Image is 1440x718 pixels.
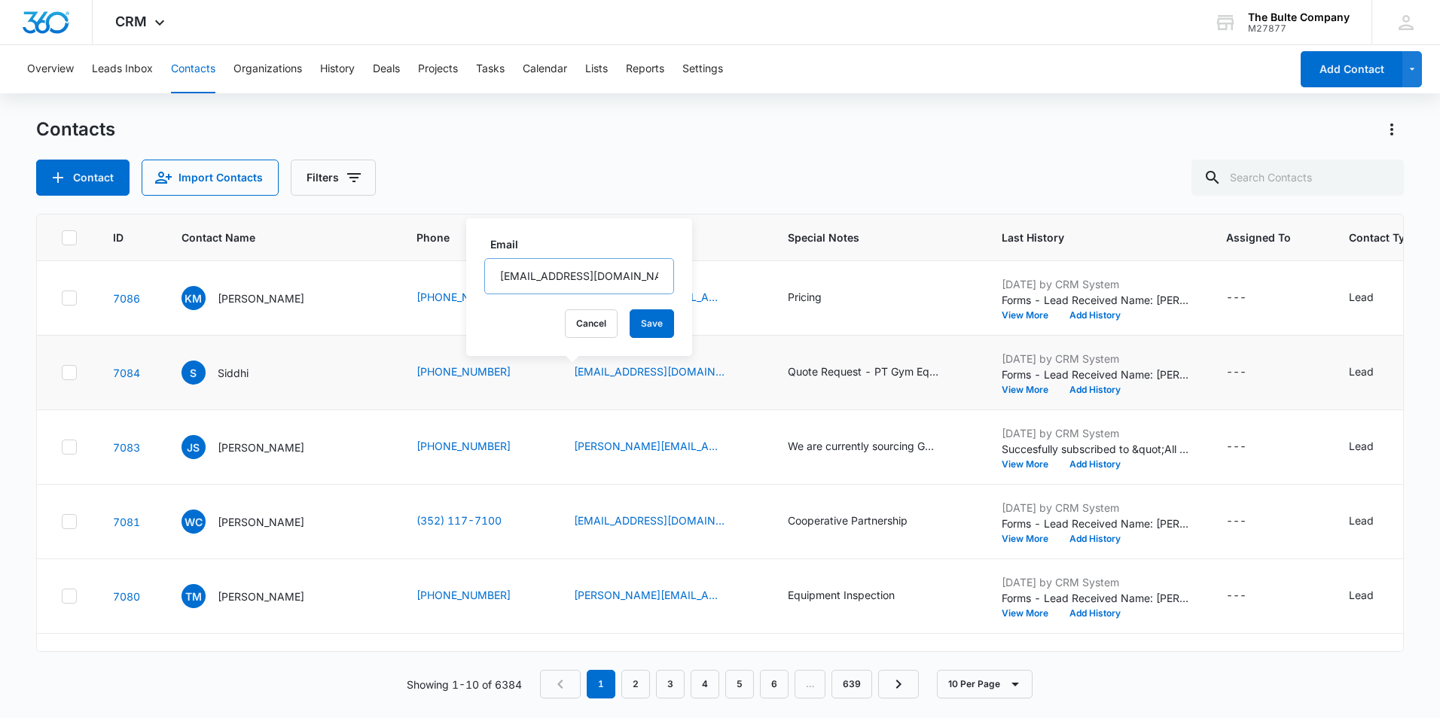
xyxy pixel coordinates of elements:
[416,513,529,531] div: Phone - 13521177100 - Select to Edit Field
[788,587,895,603] div: Equipment Inspection
[1002,590,1190,606] p: Forms - Lead Received Name: [PERSON_NAME] Email: [PERSON_NAME][EMAIL_ADDRESS][DOMAIN_NAME] Phone:...
[416,364,511,379] a: [PHONE_NUMBER]
[1349,289,1401,307] div: Contact Type - Lead - Select to Edit Field
[416,289,511,305] a: [PHONE_NUMBER]
[182,286,206,310] span: KM
[574,587,725,603] a: [PERSON_NAME][EMAIL_ADDRESS][DOMAIN_NAME]
[1002,649,1190,665] p: [DATE] by [PERSON_NAME]
[760,670,789,698] a: Page 6
[1349,513,1401,531] div: Contact Type - Lead - Select to Edit Field
[1301,51,1402,87] button: Add Contact
[416,364,538,382] div: Phone - (512) 518-0190 - Select to Edit Field
[1002,460,1059,469] button: View More
[1002,311,1059,320] button: View More
[656,670,685,698] a: Page 3
[115,14,147,29] span: CRM
[1191,160,1404,196] input: Search Contacts
[1248,23,1350,34] div: account id
[1226,438,1246,456] div: ---
[1059,385,1131,394] button: Add History
[113,590,140,603] a: Navigate to contact details page for Tom Martella
[1349,230,1417,245] span: Contact Type
[320,45,355,93] button: History
[218,291,304,306] p: [PERSON_NAME]
[182,361,206,385] span: S
[630,309,674,338] button: Save
[565,309,618,338] button: Cancel
[182,286,331,310] div: Contact Name - Kevin Murphy - Select to Edit Field
[1002,609,1059,618] button: View More
[1349,364,1401,382] div: Contact Type - Lead - Select to Edit Field
[1226,364,1246,382] div: ---
[1002,292,1190,308] p: Forms - Lead Received Name: [PERSON_NAME] Email: [PERSON_NAME][EMAIL_ADDRESS][DOMAIN_NAME] Phone:...
[182,230,358,245] span: Contact Name
[1226,587,1246,605] div: ---
[1002,574,1190,590] p: [DATE] by CRM System
[788,438,938,454] div: We are currently sourcing GYM Wall Pads
[1349,364,1374,379] div: Lead
[878,670,919,698] a: Next Page
[788,289,822,305] div: Pricing
[1226,438,1274,456] div: Assigned To - - Select to Edit Field
[218,440,304,455] p: [PERSON_NAME]
[1226,587,1274,605] div: Assigned To - - Select to Edit Field
[1349,587,1401,605] div: Contact Type - Lead - Select to Edit Field
[182,435,331,459] div: Contact Name - Juan Soto - Select to Edit Field
[113,516,140,528] a: Navigate to contact details page for Wang Chunhua
[587,670,615,698] em: 1
[1002,534,1059,543] button: View More
[1349,438,1374,454] div: Lead
[416,438,538,456] div: Phone - (630) 299-9735 - Select to Edit Field
[1002,516,1190,531] p: Forms - Lead Received Name: [PERSON_NAME] Email: [EMAIL_ADDRESS][DOMAIN_NAME] Phone: [PHONE_NUMBE...
[1002,441,1190,457] p: Succesfully subscribed to &quot;All Contacts&quot;.
[113,230,124,245] span: ID
[788,438,966,456] div: Special Notes - We are currently sourcing GYM Wall Pads - Select to Edit Field
[233,45,302,93] button: Organizations
[1349,438,1401,456] div: Contact Type - Lead - Select to Edit Field
[574,364,752,382] div: Email - siddhi@3tbg.com - Select to Edit Field
[1349,587,1374,603] div: Lead
[171,45,215,93] button: Contacts
[36,160,130,196] button: Add Contact
[182,361,276,385] div: Contact Name - Siddhi - Select to Edit Field
[416,438,511,454] a: [PHONE_NUMBER]
[574,513,752,531] div: Email - changsensport@163.com - Select to Edit Field
[291,160,376,196] button: Filters
[1059,609,1131,618] button: Add History
[574,438,725,454] a: [PERSON_NAME][EMAIL_ADDRESS][DOMAIN_NAME]
[1059,311,1131,320] button: Add History
[416,587,538,605] div: Phone - (660) 864-0883 - Select to Edit Field
[484,258,674,294] input: Email
[574,587,752,605] div: Email - tom@awiseco.com - Select to Edit Field
[1002,500,1190,516] p: [DATE] by CRM System
[218,589,304,604] p: [PERSON_NAME]
[1226,364,1274,382] div: Assigned To - - Select to Edit Field
[1226,513,1274,531] div: Assigned To - - Select to Edit Field
[540,670,919,698] nav: Pagination
[574,438,752,456] div: Email - juan@chargerconstruction.com - Select to Edit Field
[36,118,115,141] h1: Contacts
[113,367,140,379] a: Navigate to contact details page for Siddhi
[788,230,944,245] span: Special Notes
[725,670,754,698] a: Page 5
[1002,385,1059,394] button: View More
[1059,460,1131,469] button: Add History
[416,230,516,245] span: Phone
[1226,289,1246,307] div: ---
[691,670,719,698] a: Page 4
[218,514,304,530] p: [PERSON_NAME]
[574,513,725,528] a: [EMAIL_ADDRESS][DOMAIN_NAME]
[1226,513,1246,531] div: ---
[92,45,153,93] button: Leads Inbox
[937,670,1033,698] button: 10 Per Page
[182,584,331,608] div: Contact Name - Tom Martella - Select to Edit Field
[142,160,279,196] button: Import Contacts
[113,292,140,305] a: Navigate to contact details page for Kevin Murphy
[788,364,938,379] div: Quote Request - PT Gym Equipment
[1226,230,1291,245] span: Assigned To
[218,365,249,381] p: Siddhi
[418,45,458,93] button: Projects
[788,364,966,382] div: Special Notes - Quote Request - PT Gym Equipment - Select to Edit Field
[182,435,206,459] span: JS
[574,364,725,379] a: [EMAIL_ADDRESS][DOMAIN_NAME]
